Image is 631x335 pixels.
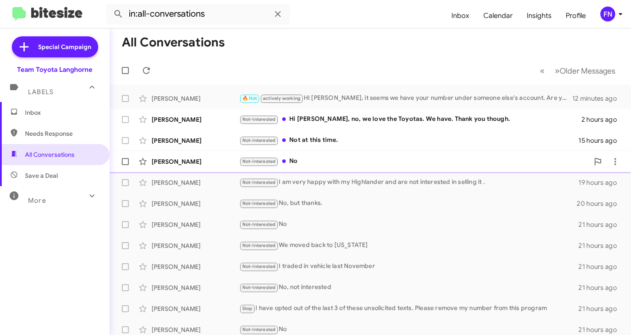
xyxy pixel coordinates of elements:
span: » [555,65,560,76]
button: Next [549,62,620,80]
span: Not-Interested [242,159,276,164]
div: I have opted out of the last 3 of these unsolicited texts. Please remove my number from this program [239,303,578,314]
div: 2 hours ago [581,115,624,124]
div: [PERSON_NAME] [152,115,239,124]
span: Needs Response [25,129,99,138]
span: Labels [28,88,53,96]
div: No [239,156,589,166]
div: 20 hours ago [577,199,624,208]
div: No, not interested [239,282,578,293]
span: Not-Interested [242,138,276,143]
div: No [239,219,578,229]
div: FN [600,7,615,21]
div: We moved back to [US_STATE] [239,240,578,250]
a: Insights [520,3,559,28]
div: HI [PERSON_NAME], it seems we have your number under someone else's account. Are you interested i... [239,93,572,103]
span: « [540,65,545,76]
span: Special Campaign [38,42,91,51]
div: No, but thanks. [239,198,577,208]
div: No [239,324,578,335]
span: Not-Interested [242,180,276,185]
div: Team Toyota Langhorne [17,65,92,74]
div: 21 hours ago [578,241,624,250]
div: [PERSON_NAME] [152,136,239,145]
div: 21 hours ago [578,304,624,313]
div: I traded in vehicle last November [239,261,578,272]
span: Inbox [25,108,99,117]
a: Calendar [476,3,520,28]
h1: All Conversations [122,35,225,49]
div: I am very happy with my Highlander and are not interested in selling it . [239,177,578,187]
span: More [28,197,46,205]
div: Not at this time. [239,135,578,145]
button: Previous [535,62,550,80]
div: [PERSON_NAME] [152,262,239,271]
div: 21 hours ago [578,283,624,292]
div: 21 hours ago [578,262,624,271]
div: 21 hours ago [578,325,624,334]
input: Search [106,4,290,25]
span: Not-Interested [242,116,276,122]
div: [PERSON_NAME] [152,241,239,250]
span: Not-Interested [242,285,276,290]
span: 🔥 Hot [242,95,257,101]
div: [PERSON_NAME] [152,178,239,187]
div: [PERSON_NAME] [152,304,239,313]
div: 15 hours ago [578,136,624,145]
span: Not-Interested [242,222,276,227]
button: FN [593,7,621,21]
div: 21 hours ago [578,220,624,229]
span: Older Messages [560,66,615,76]
div: 12 minutes ago [572,94,624,103]
span: All Conversations [25,150,74,159]
span: Save a Deal [25,171,58,180]
span: actively working [263,95,301,101]
div: [PERSON_NAME] [152,94,239,103]
span: Not-Interested [242,243,276,248]
a: Profile [559,3,593,28]
div: 19 hours ago [578,178,624,187]
div: [PERSON_NAME] [152,283,239,292]
span: Stop [242,306,253,311]
span: Not-Interested [242,201,276,206]
a: Inbox [444,3,476,28]
div: Hi [PERSON_NAME], no, we love the Toyotas. We have. Thank you though. [239,114,581,124]
nav: Page navigation example [535,62,620,80]
span: Not-Interested [242,327,276,332]
div: [PERSON_NAME] [152,157,239,166]
div: [PERSON_NAME] [152,325,239,334]
span: Not-Interested [242,264,276,269]
div: [PERSON_NAME] [152,220,239,229]
div: [PERSON_NAME] [152,199,239,208]
a: Special Campaign [12,36,98,57]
